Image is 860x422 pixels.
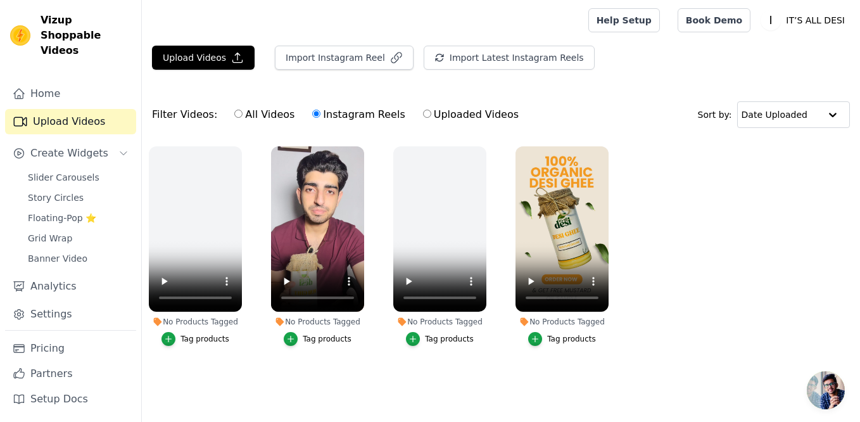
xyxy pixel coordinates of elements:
[234,106,295,123] label: All Videos
[5,336,136,361] a: Pricing
[5,109,136,134] a: Upload Videos
[10,25,30,46] img: Vizup
[28,252,87,265] span: Banner Video
[698,101,851,128] div: Sort by:
[5,274,136,299] a: Analytics
[28,191,84,204] span: Story Circles
[761,9,850,32] button: I IT’S ALL DESI
[422,106,519,123] label: Uploaded Videos
[5,302,136,327] a: Settings
[678,8,750,32] a: Book Demo
[20,250,136,267] a: Banner Video
[406,332,474,346] button: Tag products
[152,100,526,129] div: Filter Videos:
[20,209,136,227] a: Floating-Pop ⭐
[807,371,845,409] a: Open chat
[5,81,136,106] a: Home
[30,146,108,161] span: Create Widgets
[515,317,609,327] div: No Products Tagged
[588,8,660,32] a: Help Setup
[41,13,131,58] span: Vizup Shoppable Videos
[275,46,414,70] button: Import Instagram Reel
[424,46,595,70] button: Import Latest Instagram Reels
[20,169,136,186] a: Slider Carousels
[180,334,229,344] div: Tag products
[312,106,405,123] label: Instagram Reels
[312,110,320,118] input: Instagram Reels
[393,317,486,327] div: No Products Tagged
[5,141,136,166] button: Create Widgets
[271,317,364,327] div: No Products Tagged
[5,387,136,412] a: Setup Docs
[423,110,431,118] input: Uploaded Videos
[20,189,136,207] a: Story Circles
[234,110,243,118] input: All Videos
[284,332,351,346] button: Tag products
[303,334,351,344] div: Tag products
[769,14,773,27] text: I
[149,317,242,327] div: No Products Tagged
[152,46,255,70] button: Upload Videos
[5,361,136,387] a: Partners
[20,229,136,247] a: Grid Wrap
[528,332,596,346] button: Tag products
[547,334,596,344] div: Tag products
[425,334,474,344] div: Tag products
[781,9,850,32] p: IT’S ALL DESI
[28,212,96,224] span: Floating-Pop ⭐
[28,232,72,245] span: Grid Wrap
[161,332,229,346] button: Tag products
[28,171,99,184] span: Slider Carousels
